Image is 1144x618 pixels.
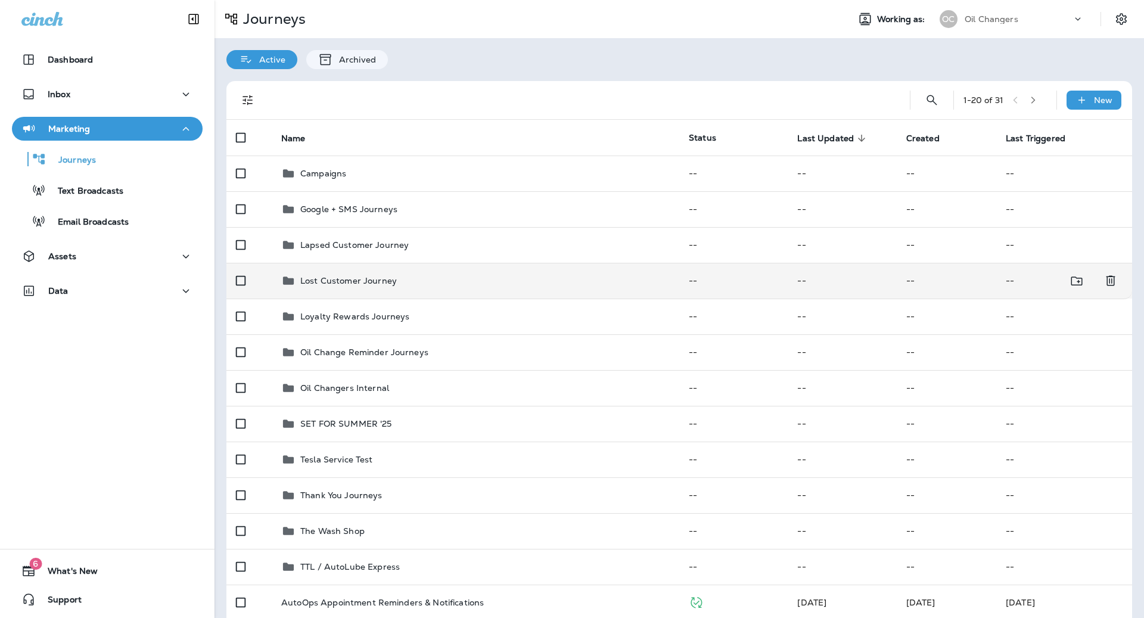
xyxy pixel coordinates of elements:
[996,442,1132,477] td: --
[897,227,996,263] td: --
[29,558,42,570] span: 6
[897,549,996,585] td: --
[300,526,365,536] p: The Wash Shop
[300,562,400,572] p: TTL / AutoLube Express
[12,147,203,172] button: Journeys
[46,155,96,166] p: Journeys
[281,133,306,144] span: Name
[300,312,409,321] p: Loyalty Rewards Journeys
[689,596,704,607] span: Published
[679,477,788,513] td: --
[788,299,896,334] td: --
[1111,8,1132,30] button: Settings
[679,442,788,477] td: --
[48,251,76,261] p: Assets
[788,442,896,477] td: --
[679,227,788,263] td: --
[48,55,93,64] p: Dashboard
[177,7,210,31] button: Collapse Sidebar
[877,14,928,24] span: Working as:
[48,124,90,133] p: Marketing
[788,370,896,406] td: --
[788,406,896,442] td: --
[679,334,788,370] td: --
[1006,133,1081,144] span: Last Triggered
[253,55,285,64] p: Active
[996,513,1132,549] td: --
[788,477,896,513] td: --
[797,597,826,608] span: Brookelynn Miller
[897,299,996,334] td: --
[12,559,203,583] button: 6What's New
[996,156,1132,191] td: --
[1006,133,1065,144] span: Last Triggered
[300,169,346,178] p: Campaigns
[300,383,389,393] p: Oil Changers Internal
[788,227,896,263] td: --
[281,133,321,144] span: Name
[788,549,896,585] td: --
[897,191,996,227] td: --
[788,263,896,299] td: --
[46,217,129,228] p: Email Broadcasts
[906,133,955,144] span: Created
[300,204,397,214] p: Google + SMS Journeys
[300,240,409,250] p: Lapsed Customer Journey
[238,10,306,28] p: Journeys
[897,370,996,406] td: --
[281,598,484,607] p: AutoOps Appointment Reminders & Notifications
[940,10,958,28] div: OC
[897,263,996,299] td: --
[1099,269,1123,293] button: Delete
[996,334,1132,370] td: --
[300,419,392,428] p: SET FOR SUMMER '25
[679,406,788,442] td: --
[300,276,397,285] p: Lost Customer Journey
[300,347,428,357] p: Oil Change Reminder Journeys
[996,549,1132,585] td: --
[797,133,869,144] span: Last Updated
[679,370,788,406] td: --
[300,455,373,464] p: Tesla Service Test
[236,88,260,112] button: Filters
[12,588,203,611] button: Support
[788,156,896,191] td: --
[788,513,896,549] td: --
[965,14,1018,24] p: Oil Changers
[897,406,996,442] td: --
[897,477,996,513] td: --
[300,490,383,500] p: Thank You Journeys
[996,263,1087,299] td: --
[12,178,203,203] button: Text Broadcasts
[897,513,996,549] td: --
[46,186,123,197] p: Text Broadcasts
[1065,269,1089,293] button: Move to folder
[788,334,896,370] td: --
[48,89,70,99] p: Inbox
[920,88,944,112] button: Search Journeys
[906,597,935,608] span: Brookelynn Miller
[12,279,203,303] button: Data
[48,286,69,296] p: Data
[996,227,1132,263] td: --
[679,549,788,585] td: --
[689,132,716,143] span: Status
[12,209,203,234] button: Email Broadcasts
[788,191,896,227] td: --
[996,370,1132,406] td: --
[12,244,203,268] button: Assets
[897,156,996,191] td: --
[36,566,98,580] span: What's New
[996,299,1132,334] td: --
[963,95,1003,105] div: 1 - 20 of 31
[333,55,376,64] p: Archived
[679,299,788,334] td: --
[897,442,996,477] td: --
[679,263,788,299] td: --
[679,513,788,549] td: --
[679,156,788,191] td: --
[12,117,203,141] button: Marketing
[12,48,203,72] button: Dashboard
[1094,95,1112,105] p: New
[897,334,996,370] td: --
